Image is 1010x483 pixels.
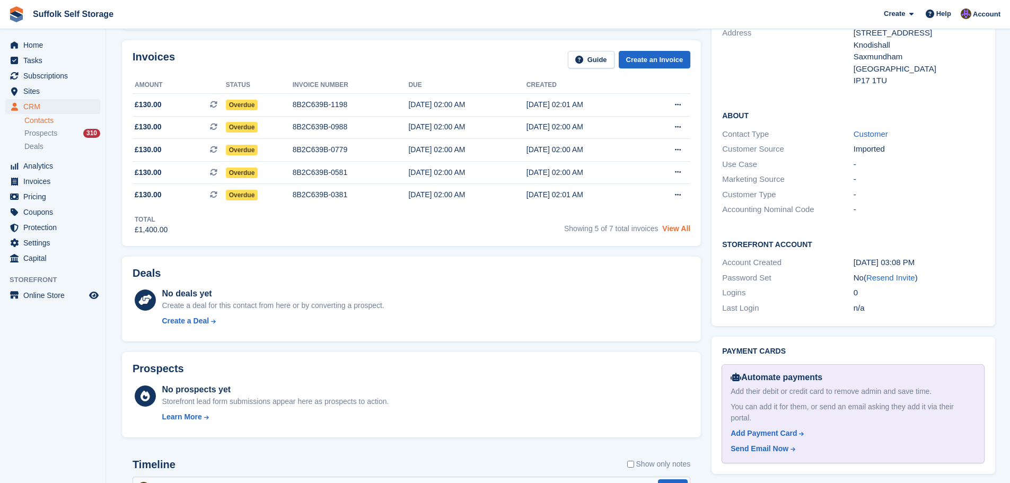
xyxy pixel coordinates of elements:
div: [DATE] 02:01 AM [526,189,644,200]
a: menu [5,68,100,83]
a: View All [662,224,690,233]
span: Subscriptions [23,68,87,83]
div: 8B2C639B-0581 [293,167,409,178]
div: Total [135,215,168,224]
div: No prospects yet [162,383,389,396]
span: Showing 5 of 7 total invoices [564,224,658,233]
span: ( ) [864,273,918,282]
th: Created [526,77,644,94]
div: [STREET_ADDRESS] [854,27,985,39]
div: Add their debit or credit card to remove admin and save time. [731,386,976,397]
a: Preview store [87,289,100,302]
span: £130.00 [135,99,162,110]
div: 8B2C639B-0779 [293,144,409,155]
a: Suffolk Self Storage [29,5,118,23]
div: Logins [722,287,853,299]
div: Learn More [162,411,201,423]
div: [DATE] 02:00 AM [408,99,526,110]
a: menu [5,38,100,52]
div: [DATE] 02:01 AM [526,99,644,110]
span: £130.00 [135,167,162,178]
div: Contact Type [722,128,853,140]
span: Overdue [226,168,258,178]
div: [DATE] 02:00 AM [526,167,644,178]
span: Prospects [24,128,57,138]
span: Deals [24,142,43,152]
div: [DATE] 02:00 AM [408,144,526,155]
span: Sites [23,84,87,99]
div: 8B2C639B-0381 [293,189,409,200]
a: menu [5,288,100,303]
span: £130.00 [135,121,162,133]
div: Add Payment Card [731,428,797,439]
div: Create a Deal [162,315,209,327]
a: menu [5,99,100,114]
a: Add Payment Card [731,428,971,439]
a: Create an Invoice [619,51,691,68]
a: Create a Deal [162,315,384,327]
a: Contacts [24,116,100,126]
span: Overdue [226,190,258,200]
div: 310 [83,129,100,138]
div: Password Set [722,272,853,284]
span: Tasks [23,53,87,68]
span: Overdue [226,145,258,155]
a: menu [5,205,100,219]
a: Prospects 310 [24,128,100,139]
h2: Invoices [133,51,175,68]
a: menu [5,84,100,99]
span: Capital [23,251,87,266]
a: Deals [24,141,100,152]
th: Status [226,77,293,94]
span: Analytics [23,159,87,173]
h2: Payment cards [722,347,985,356]
div: - [854,159,985,171]
div: Imported [854,143,985,155]
a: menu [5,174,100,189]
div: [DATE] 02:00 AM [408,189,526,200]
h2: Prospects [133,363,184,375]
span: Overdue [226,122,258,133]
a: menu [5,53,100,68]
div: 8B2C639B-0988 [293,121,409,133]
div: Knodishall [854,39,985,51]
input: Show only notes [627,459,634,470]
span: Create [884,8,905,19]
div: Storefront lead form submissions appear here as prospects to action. [162,396,389,407]
div: [DATE] 02:00 AM [526,121,644,133]
div: £1,400.00 [135,224,168,235]
div: Automate payments [731,371,976,384]
th: Due [408,77,526,94]
span: Home [23,38,87,52]
div: Create a deal for this contact from here or by converting a prospect. [162,300,384,311]
div: Last Login [722,302,853,314]
div: [DATE] 02:00 AM [526,144,644,155]
a: menu [5,251,100,266]
div: No deals yet [162,287,384,300]
div: Address [722,27,853,87]
a: menu [5,235,100,250]
a: Resend Invite [866,273,915,282]
div: Customer Type [722,189,853,201]
span: £130.00 [135,144,162,155]
a: Learn More [162,411,389,423]
span: Invoices [23,174,87,189]
th: Invoice number [293,77,409,94]
div: - [854,189,985,201]
h2: About [722,110,985,120]
span: Overdue [226,100,258,110]
div: Accounting Nominal Code [722,204,853,216]
div: 0 [854,287,985,299]
img: Emma [961,8,971,19]
a: Customer [854,129,888,138]
span: CRM [23,99,87,114]
div: [DATE] 03:08 PM [854,257,985,269]
h2: Storefront Account [722,239,985,249]
span: Storefront [10,275,106,285]
div: 8B2C639B-1198 [293,99,409,110]
div: No [854,272,985,284]
div: Account Created [722,257,853,269]
h2: Timeline [133,459,175,471]
label: Show only notes [627,459,691,470]
img: stora-icon-8386f47178a22dfd0bd8f6a31ec36ba5ce8667c1dd55bd0f319d3a0aa187defe.svg [8,6,24,22]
